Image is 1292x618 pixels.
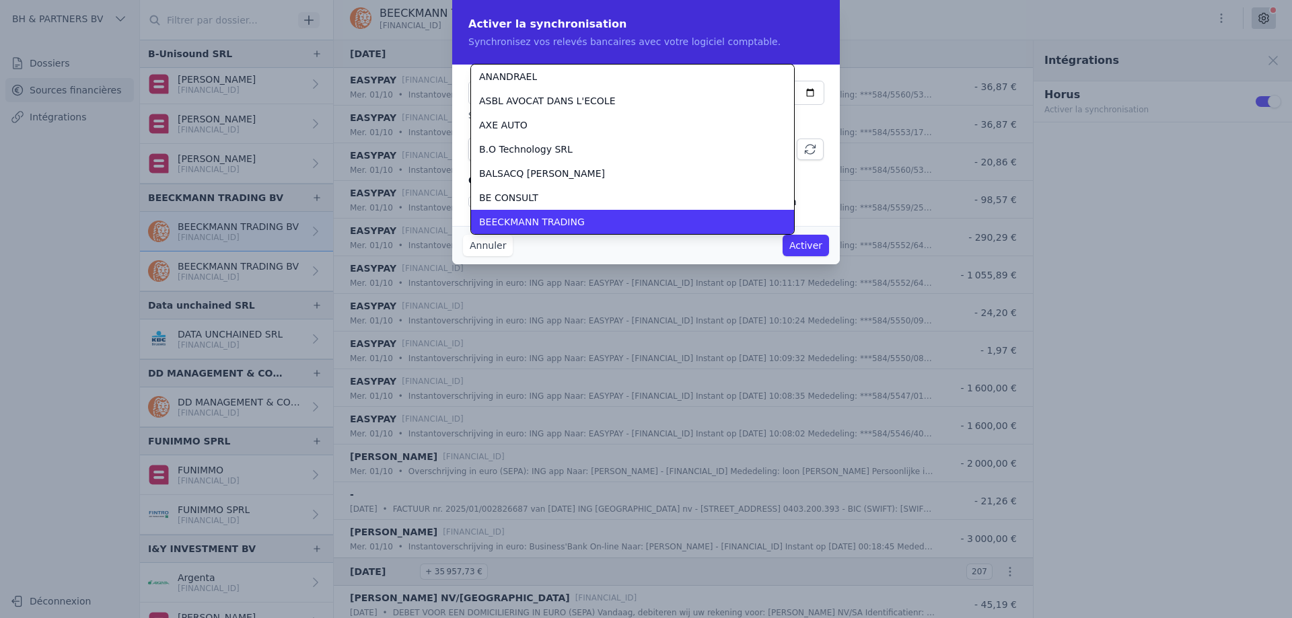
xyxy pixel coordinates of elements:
span: B.O Technology SRL [479,143,573,156]
span: ANANDRAEL [479,70,537,83]
span: BE CONSULT [479,191,538,204]
span: AXE AUTO [479,118,528,132]
span: ASBL AVOCAT DANS L'ECOLE [479,94,615,108]
span: BEECKMANN TRADING [479,215,585,229]
span: BALSACQ [PERSON_NAME] [479,167,605,180]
